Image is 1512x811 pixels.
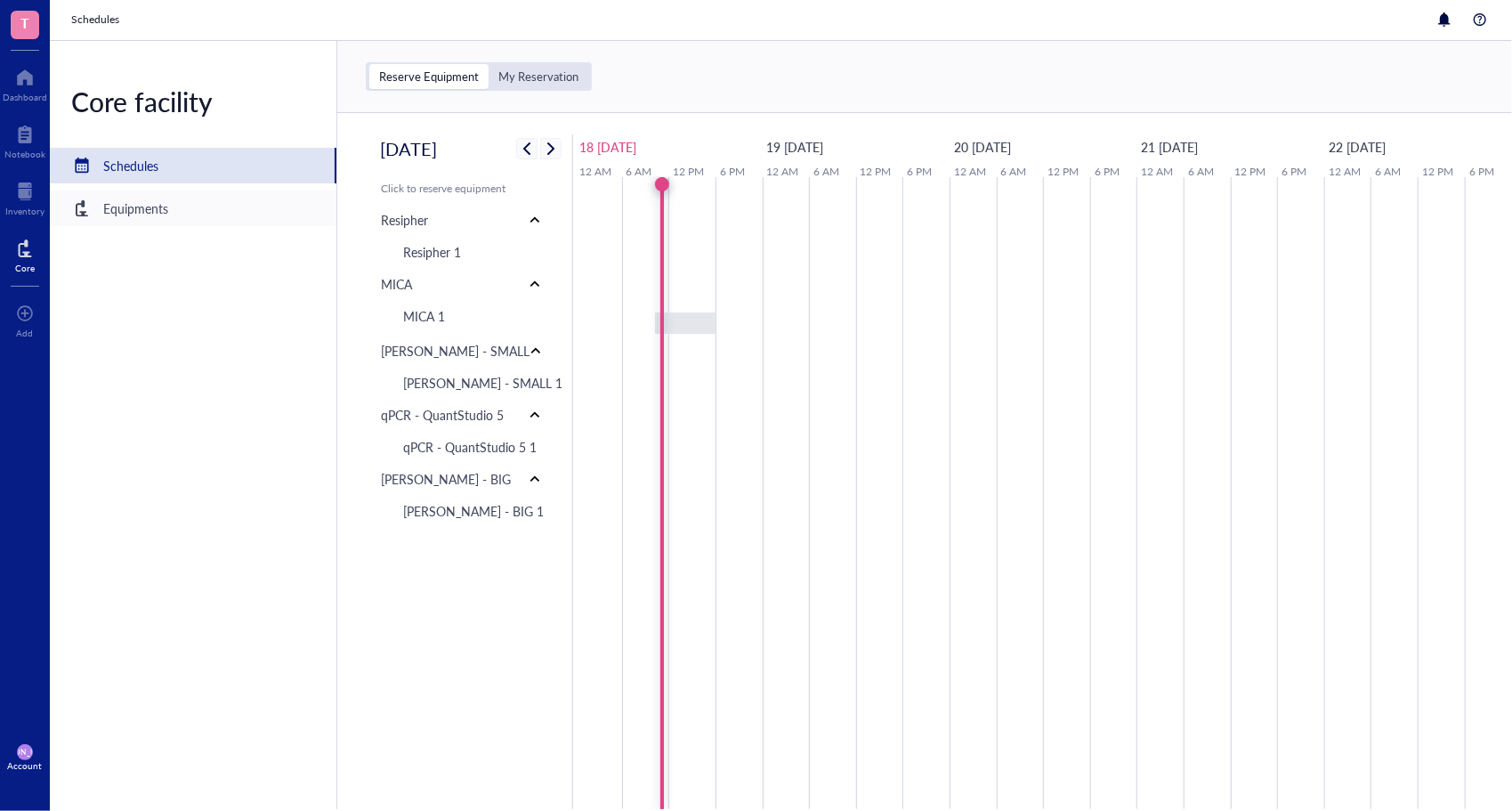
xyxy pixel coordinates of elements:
div: Account [8,760,43,771]
div: Schedules [103,156,158,175]
a: Inventory [5,177,44,216]
a: 6 PM [1465,160,1499,183]
a: 12 AM [762,160,803,183]
a: 6 PM [716,160,749,183]
div: Core facility [50,84,336,119]
div: Notebook [4,149,45,159]
a: August 20, 2025 [950,134,1015,160]
button: Previous week [516,138,538,159]
a: 12 AM [1136,160,1177,183]
a: 12 PM [1418,160,1458,183]
div: MICA [381,274,412,294]
div: Reserve Equipment [369,64,489,89]
a: August 19, 2025 [762,134,828,160]
a: Notebook [4,120,45,159]
span: T [20,12,29,34]
div: qPCR - QuantStudio 5 [381,405,504,425]
div: [PERSON_NAME] - BIG 1 [403,501,544,521]
a: Schedules [71,11,123,28]
div: qPCR - QuantStudio 5 1 [403,437,537,457]
a: 12 PM [1043,160,1083,183]
div: MICA 1 [403,306,445,326]
a: 6 AM [997,160,1031,183]
div: Equipments [103,199,168,218]
div: [PERSON_NAME] - SMALL 1 [403,373,562,393]
div: Add [17,328,34,338]
a: 12 AM [575,160,616,183]
div: Resipher 1 [403,242,461,262]
a: August 22, 2025 [1324,134,1390,160]
h2: [DATE] [380,134,437,163]
div: Resipher [381,210,428,230]
button: Next week [540,138,562,159]
a: 12 PM [856,160,896,183]
a: August 21, 2025 [1136,134,1202,160]
a: 12 PM [668,160,708,183]
a: 6 PM [1090,160,1124,183]
a: 12 PM [1231,160,1271,183]
a: 12 AM [1324,160,1365,183]
a: Schedules [50,148,336,183]
div: Reserve Equipment [379,69,479,85]
div: Inventory [5,206,44,216]
div: Click to reserve equipment [381,181,547,197]
a: 6 AM [809,160,844,183]
div: Dashboard [3,92,47,102]
div: Core [15,263,35,273]
a: 6 AM [1184,160,1218,183]
a: Equipments [50,191,336,226]
div: [PERSON_NAME] - SMALL [381,341,530,361]
a: 6 PM [902,160,936,183]
a: 12 AM [950,160,990,183]
a: August 18, 2025 [575,134,641,160]
a: 6 AM [621,160,656,183]
a: 6 PM [1277,160,1311,183]
a: Dashboard [3,63,47,102]
div: My Reservation [489,64,588,89]
a: Core [15,234,35,273]
div: [PERSON_NAME] - BIG [381,469,511,489]
a: 6 AM [1371,160,1406,183]
div: segmented control [366,62,592,91]
div: My Reservation [498,69,578,85]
